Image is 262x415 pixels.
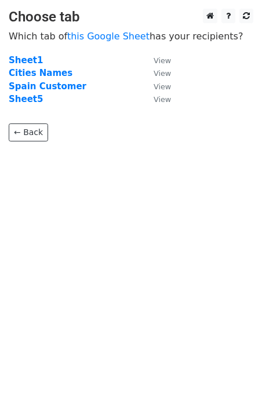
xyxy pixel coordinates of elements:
[67,31,150,42] a: this Google Sheet
[154,56,171,65] small: View
[142,94,171,104] a: View
[204,359,262,415] iframe: Chat Widget
[154,95,171,104] small: View
[142,81,171,92] a: View
[9,68,72,78] a: Cities Names
[9,94,43,104] a: Sheet5
[154,69,171,78] small: View
[9,55,43,65] a: Sheet1
[154,82,171,91] small: View
[9,30,253,42] p: Which tab of has your recipients?
[142,68,171,78] a: View
[9,9,253,26] h3: Choose tab
[9,81,86,92] a: Spain Customer
[9,123,48,141] a: ← Back
[142,55,171,65] a: View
